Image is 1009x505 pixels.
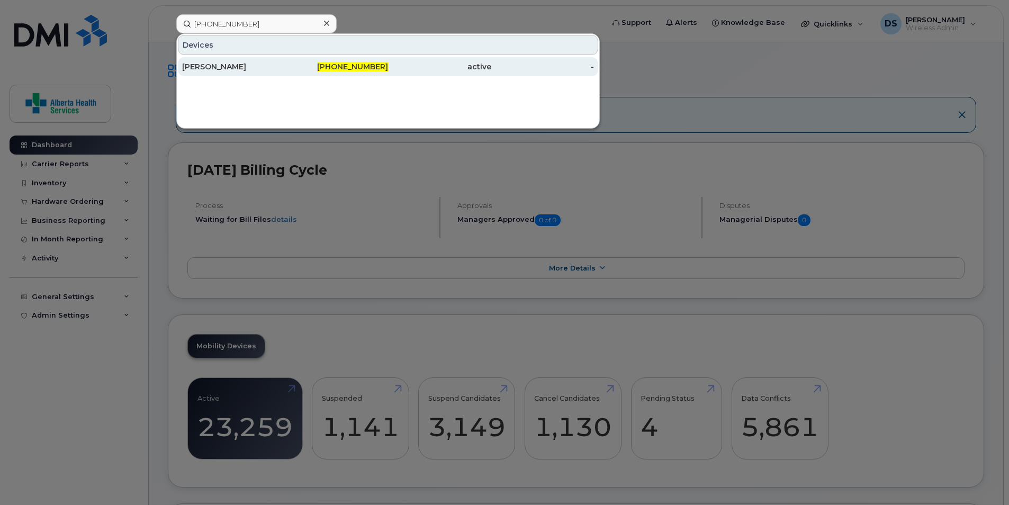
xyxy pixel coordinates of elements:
span: [PHONE_NUMBER] [317,62,388,71]
a: [PERSON_NAME][PHONE_NUMBER]active- [178,57,598,76]
div: - [491,61,594,72]
div: [PERSON_NAME] [182,61,285,72]
div: active [388,61,491,72]
div: Devices [178,35,598,55]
